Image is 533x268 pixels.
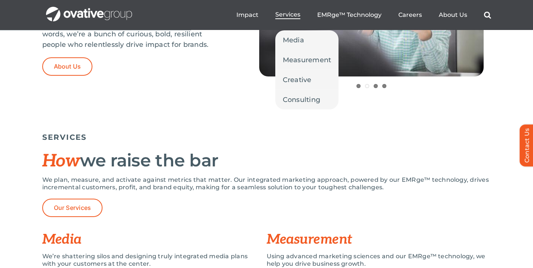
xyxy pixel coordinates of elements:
nav: Menu [236,3,491,27]
a: About Us [42,57,93,76]
a: EMRge™ Technology [317,11,382,19]
a: 4 [382,84,386,88]
h3: Measurement [267,232,491,247]
h2: we raise the bar [42,151,491,171]
a: 2 [365,84,369,88]
a: Consulting [275,90,339,109]
a: Measurement [275,50,339,70]
a: Our Services [42,199,103,217]
p: Using advanced marketing sciences and our EMRge™ technology, we help you drive business growth. [267,253,491,268]
span: Creative [283,75,312,85]
span: Services [275,11,300,18]
span: Consulting [283,94,321,105]
a: About Us [439,11,467,19]
a: 3 [374,84,378,88]
a: Impact [236,11,258,19]
a: Careers [398,11,422,19]
span: How [42,151,80,172]
span: Our Services [54,204,91,211]
span: Media [283,35,304,45]
a: 1 [356,84,361,88]
h3: Media [42,232,267,247]
span: Measurement [283,55,331,65]
a: Media [275,30,339,50]
p: We’re shattering silos and designing truly integrated media plans with your customers at the center. [42,253,255,268]
a: Creative [275,70,339,90]
a: Search [484,11,491,19]
span: About Us [54,63,81,70]
p: We plan, measure, and activate against metrics that matter. Our integrated marketing approach, po... [42,176,491,191]
a: OG_Full_horizontal_WHT [46,6,132,13]
a: Services [275,11,300,19]
h5: SERVICES [42,133,491,142]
